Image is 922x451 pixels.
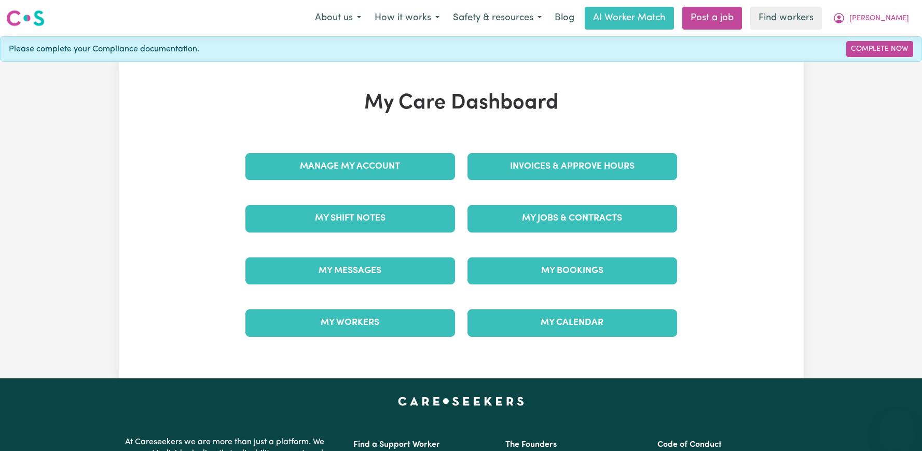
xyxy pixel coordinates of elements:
[657,441,722,449] a: Code of Conduct
[826,7,916,29] button: My Account
[467,257,677,284] a: My Bookings
[750,7,822,30] a: Find workers
[368,7,446,29] button: How it works
[505,441,557,449] a: The Founders
[682,7,742,30] a: Post a job
[239,91,683,116] h1: My Care Dashboard
[245,257,455,284] a: My Messages
[245,309,455,336] a: My Workers
[846,41,913,57] a: Complete Now
[9,43,199,56] span: Please complete your Compliance documentation.
[245,153,455,180] a: Manage My Account
[548,7,581,30] a: Blog
[353,441,440,449] a: Find a Support Worker
[585,7,674,30] a: AI Worker Match
[6,6,45,30] a: Careseekers logo
[446,7,548,29] button: Safety & resources
[6,9,45,28] img: Careseekers logo
[467,309,677,336] a: My Calendar
[880,409,914,443] iframe: Button to launch messaging window
[245,205,455,232] a: My Shift Notes
[308,7,368,29] button: About us
[398,397,524,405] a: Careseekers home page
[467,153,677,180] a: Invoices & Approve Hours
[849,13,909,24] span: [PERSON_NAME]
[467,205,677,232] a: My Jobs & Contracts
